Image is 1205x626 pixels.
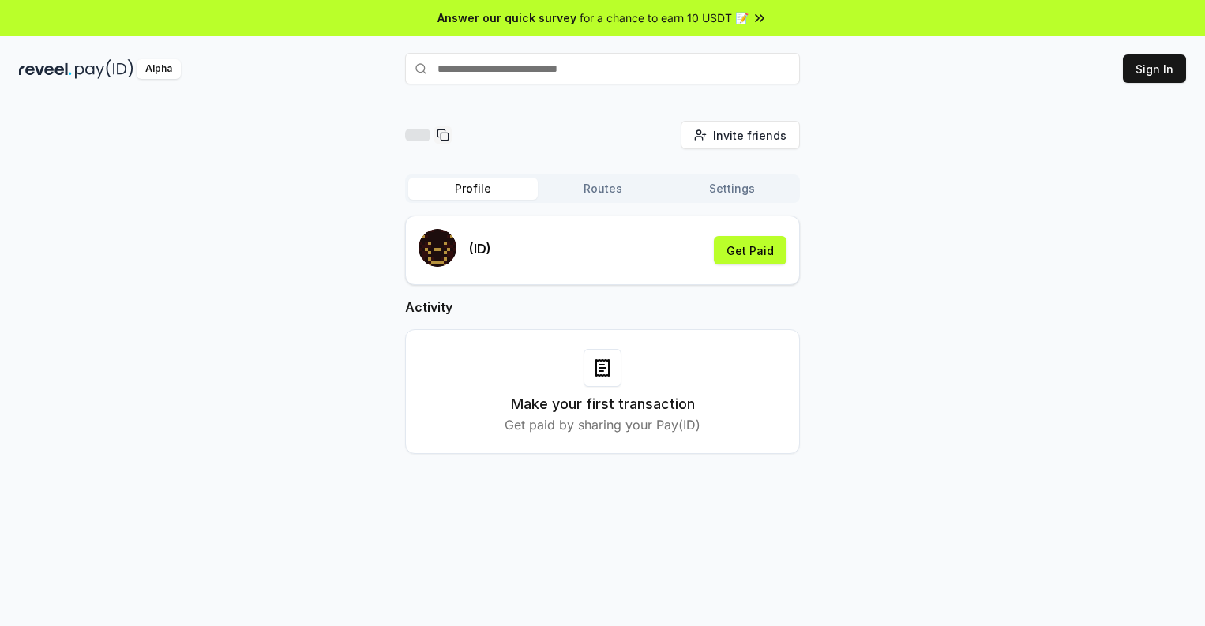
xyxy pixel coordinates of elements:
span: for a chance to earn 10 USDT 📝 [580,9,749,26]
button: Settings [667,178,797,200]
p: Get paid by sharing your Pay(ID) [505,415,700,434]
p: (ID) [469,239,491,258]
h3: Make your first transaction [511,393,695,415]
button: Profile [408,178,538,200]
button: Sign In [1123,54,1186,83]
span: Answer our quick survey [437,9,576,26]
button: Routes [538,178,667,200]
span: Invite friends [713,127,786,144]
img: reveel_dark [19,59,72,79]
img: pay_id [75,59,133,79]
button: Get Paid [714,236,786,264]
h2: Activity [405,298,800,317]
div: Alpha [137,59,181,79]
button: Invite friends [681,121,800,149]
